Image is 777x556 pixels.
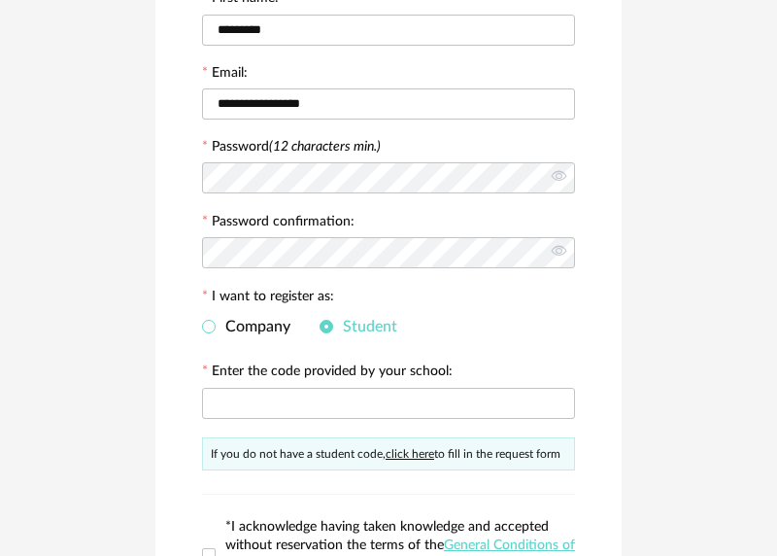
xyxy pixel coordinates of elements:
[202,215,355,232] label: Password confirmation:
[202,365,453,382] label: Enter the code provided by your school:
[202,290,334,307] label: I want to register as:
[269,140,381,154] i: (12 characters min.)
[333,319,397,334] span: Student
[216,319,290,334] span: Company
[386,448,434,460] a: click here
[202,437,575,470] div: If you do not have a student code, to fill in the request form
[212,140,381,154] label: Password
[202,66,248,84] label: Email:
